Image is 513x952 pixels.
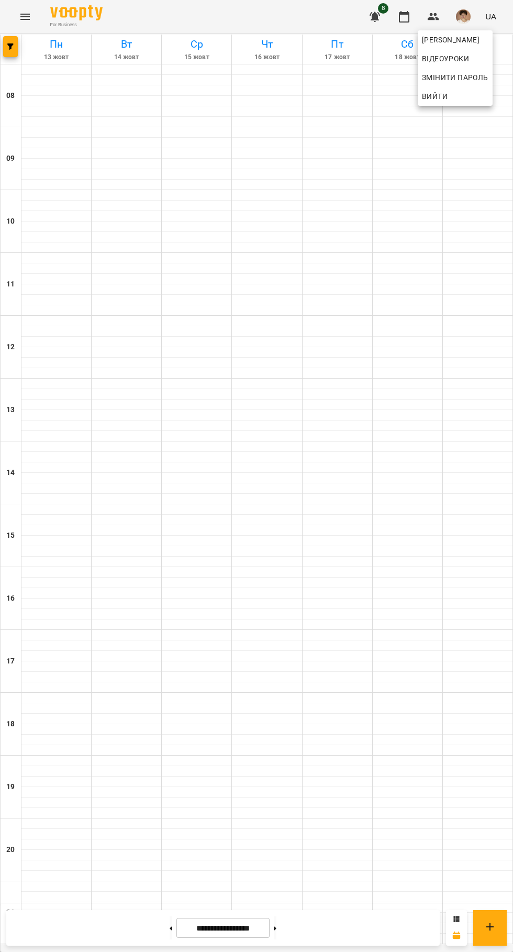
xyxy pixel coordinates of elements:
[422,34,488,46] span: [PERSON_NAME]
[418,30,493,49] a: [PERSON_NAME]
[418,49,473,68] a: Відеоуроки
[418,87,493,106] button: Вийти
[422,71,488,84] span: Змінити пароль
[418,68,493,87] a: Змінити пароль
[422,90,448,103] span: Вийти
[422,52,469,65] span: Відеоуроки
